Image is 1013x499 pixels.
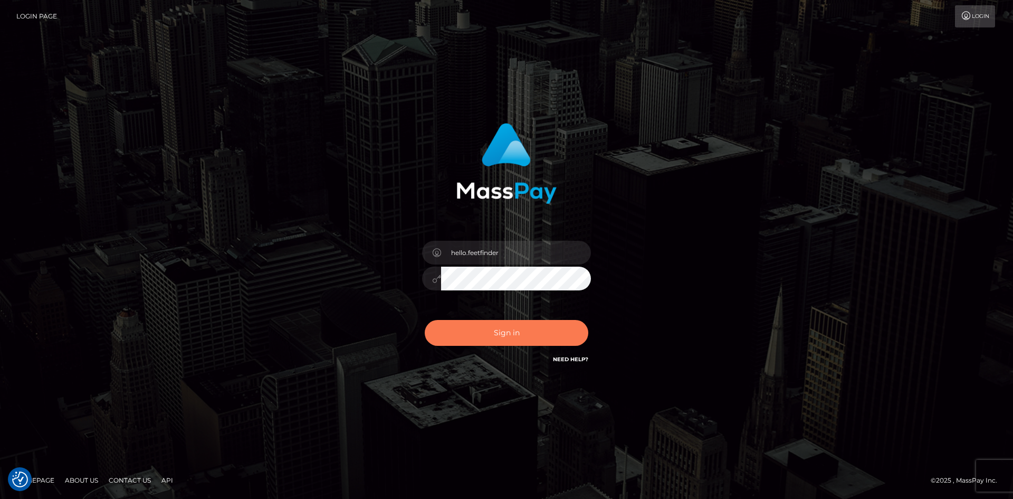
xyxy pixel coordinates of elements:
[61,472,102,488] a: About Us
[425,320,588,346] button: Sign in
[441,241,591,265] input: Username...
[104,472,155,488] a: Contact Us
[931,475,1005,486] div: © 2025 , MassPay Inc.
[12,472,59,488] a: Homepage
[955,5,995,27] a: Login
[12,472,28,487] img: Revisit consent button
[12,472,28,487] button: Consent Preferences
[16,5,57,27] a: Login Page
[456,123,557,204] img: MassPay Login
[553,356,588,363] a: Need Help?
[157,472,177,488] a: API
